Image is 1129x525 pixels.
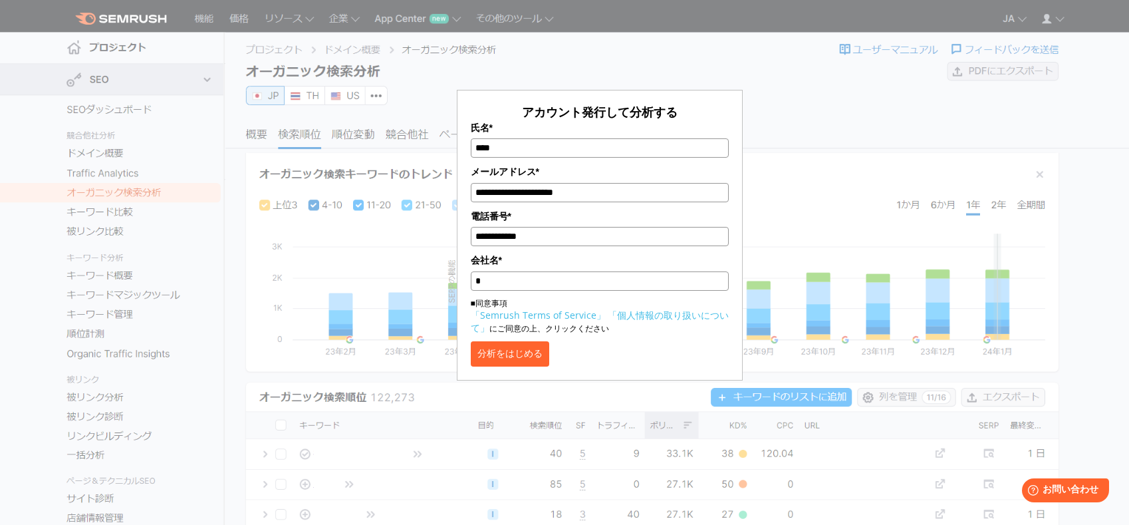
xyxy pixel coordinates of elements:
[522,104,678,120] span: アカウント発行して分析する
[471,297,729,335] p: ■同意事項 にご同意の上、クリックください
[471,209,729,224] label: 電話番号*
[1011,473,1114,510] iframe: Help widget launcher
[471,309,606,321] a: 「Semrush Terms of Service」
[471,164,729,179] label: メールアドレス*
[471,341,549,367] button: 分析をはじめる
[471,309,729,334] a: 「個人情報の取り扱いについて」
